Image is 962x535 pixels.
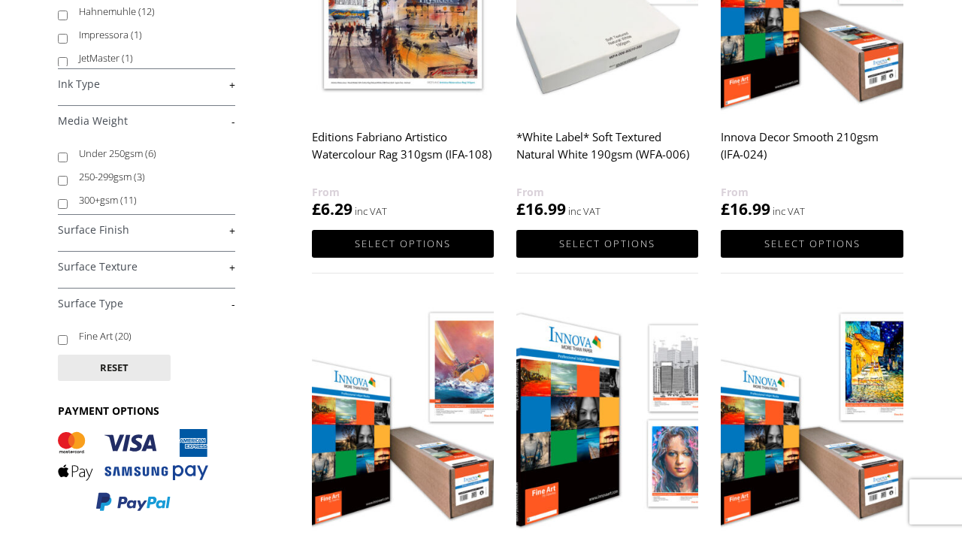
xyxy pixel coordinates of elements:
[79,142,221,165] label: Under 250gsm
[516,123,698,183] h2: *White Label* Soft Textured Natural White 190gsm (WFA-006)
[79,47,221,70] label: JetMaster
[516,198,525,219] span: £
[721,230,903,258] a: Select options for “Innova Decor Smooth 210gsm (IFA-024)”
[58,355,171,381] button: Reset
[120,193,137,207] span: (11)
[79,189,221,212] label: 300+gsm
[58,429,208,512] img: PAYMENT OPTIONS
[58,214,235,244] h4: Surface Finish
[58,77,235,92] a: +
[58,404,235,418] h3: PAYMENT OPTIONS
[58,105,235,135] h4: Media Weight
[131,28,142,41] span: (1)
[58,114,235,128] a: -
[721,303,903,530] img: Innova Smooth Cotton High White 215gsm (IFA-004)
[312,123,494,183] h2: Editions Fabriano Artistico Watercolour Rag 310gsm (IFA-108)
[58,251,235,281] h4: Surface Texture
[79,325,221,348] label: Fine Art
[721,198,730,219] span: £
[312,303,494,530] img: Innova Decor Watercolour Art 245gsm (IFA-023)
[516,303,698,530] img: Innova Decor Smooth Fine Art Double Sided 220gsm (IFA-025)
[312,198,352,219] bdi: 6.29
[516,230,698,258] a: Select options for “*White Label* Soft Textured Natural White 190gsm (WFA-006)”
[721,123,903,183] h2: Innova Decor Smooth 210gsm (IFA-024)
[312,198,321,219] span: £
[115,329,132,343] span: (20)
[58,223,235,237] a: +
[312,230,494,258] a: Select options for “Editions Fabriano Artistico Watercolour Rag 310gsm (IFA-108)”
[79,165,221,189] label: 250-299gsm
[516,198,566,219] bdi: 16.99
[134,170,145,183] span: (3)
[58,297,235,311] a: -
[721,198,770,219] bdi: 16.99
[79,23,221,47] label: Impressora
[138,5,155,18] span: (12)
[58,288,235,318] h4: Surface Type
[58,68,235,98] h4: Ink Type
[145,147,156,160] span: (6)
[122,51,133,65] span: (1)
[58,260,235,274] a: +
